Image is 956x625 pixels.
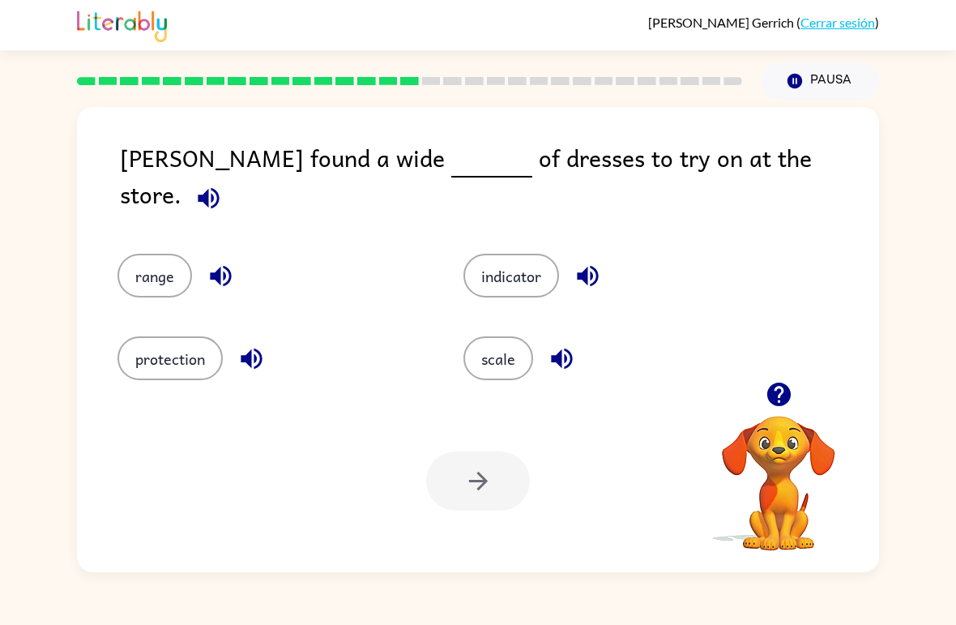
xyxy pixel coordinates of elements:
span: [PERSON_NAME] Gerrich [648,15,796,30]
div: [PERSON_NAME] found a wide of dresses to try on at the store. [120,139,879,221]
button: indicator [463,254,559,298]
a: Cerrar sesión [800,15,875,30]
button: scale [463,336,533,380]
video: Tu navegador debe admitir la reproducción de archivos .mp4 para usar Literably. Intenta usar otro... [698,391,860,553]
div: ( ) [648,15,879,30]
button: range [117,254,192,298]
button: Pausa [762,62,879,100]
img: Literably [77,6,167,42]
button: protection [117,336,223,380]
